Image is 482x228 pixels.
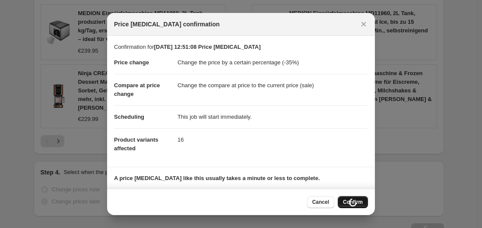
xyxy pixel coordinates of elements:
dd: 16 [178,128,368,151]
dd: Change the price by a certain percentage (-35%) [178,51,368,74]
b: [DATE] 12:51:08 Price [MEDICAL_DATA] [154,44,260,50]
span: Compare at price change [114,82,160,97]
button: Cancel [307,196,334,208]
span: Scheduling [114,114,144,120]
button: Close [358,18,370,30]
span: Price change [114,59,149,66]
span: Price [MEDICAL_DATA] confirmation [114,20,220,28]
b: A price [MEDICAL_DATA] like this usually takes a minute or less to complete. [114,175,320,181]
dd: Change the compare at price to the current price (sale) [178,74,368,97]
p: Confirmation for [114,43,368,51]
span: Product variants affected [114,136,159,152]
dd: This job will start immediately. [178,105,368,128]
span: Cancel [312,199,329,206]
